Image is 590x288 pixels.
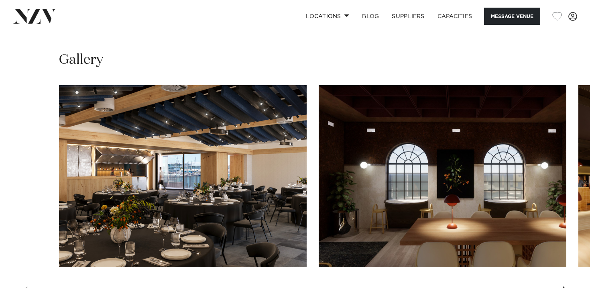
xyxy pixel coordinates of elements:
h2: Gallery [59,51,103,69]
swiper-slide: 1 / 8 [59,85,307,267]
swiper-slide: 2 / 8 [319,85,566,267]
img: nzv-logo.png [13,9,57,23]
button: Message Venue [484,8,540,25]
a: BLOG [356,8,385,25]
a: Capacities [431,8,479,25]
a: Locations [299,8,356,25]
a: SUPPLIERS [385,8,431,25]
